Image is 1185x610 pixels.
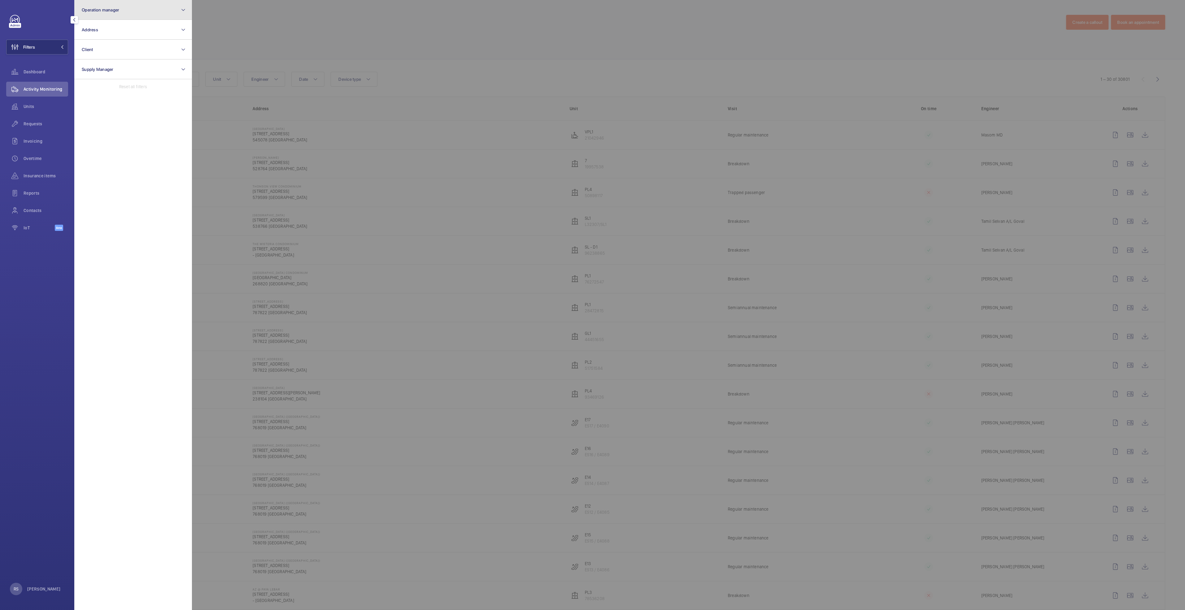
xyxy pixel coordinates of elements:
span: Contacts [24,207,68,214]
span: IoT [24,225,55,231]
span: Reports [24,190,68,196]
span: Activity Monitoring [24,86,68,92]
span: Requests [24,121,68,127]
span: Filters [23,44,35,50]
p: RS [14,586,19,592]
span: Overtime [24,155,68,162]
span: Beta [55,225,63,231]
span: Dashboard [24,69,68,75]
span: Insurance items [24,173,68,179]
span: Units [24,103,68,110]
button: Filters [6,40,68,54]
span: Invoicing [24,138,68,144]
p: [PERSON_NAME] [27,586,61,592]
